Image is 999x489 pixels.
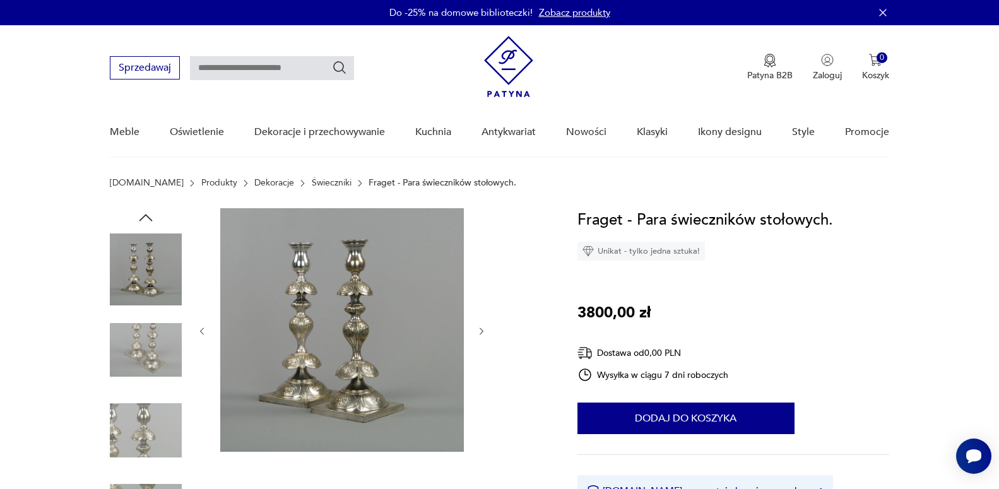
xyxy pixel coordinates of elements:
button: Patyna B2B [747,54,793,81]
a: Kuchnia [415,108,451,156]
img: Ikona medalu [764,54,776,68]
a: Klasyki [637,108,668,156]
a: Świeczniki [312,178,352,188]
a: Ikona medaluPatyna B2B [747,54,793,81]
a: Oświetlenie [170,108,224,156]
a: [DOMAIN_NAME] [110,178,184,188]
img: Ikona diamentu [582,245,594,257]
a: Sprzedawaj [110,64,180,73]
a: Meble [110,108,139,156]
img: Zdjęcie produktu Fraget - Para świeczników stołowych. [110,394,182,466]
p: Do -25% na domowe biblioteczki! [389,6,533,19]
iframe: Smartsupp widget button [956,439,991,474]
p: Patyna B2B [747,69,793,81]
a: Style [792,108,815,156]
a: Nowości [566,108,606,156]
img: Ikona koszyka [869,54,882,66]
a: Promocje [845,108,889,156]
p: 3800,00 zł [577,301,651,325]
a: Zobacz produkty [539,6,610,19]
img: Zdjęcie produktu Fraget - Para świeczników stołowych. [220,208,464,452]
button: Dodaj do koszyka [577,403,795,434]
img: Patyna - sklep z meblami i dekoracjami vintage [484,36,533,97]
button: Zaloguj [813,54,842,81]
p: Zaloguj [813,69,842,81]
img: Ikonka użytkownika [821,54,834,66]
a: Dekoracje i przechowywanie [254,108,385,156]
p: Koszyk [862,69,889,81]
img: Zdjęcie produktu Fraget - Para świeczników stołowych. [110,233,182,305]
div: Wysyłka w ciągu 7 dni roboczych [577,367,729,382]
p: Fraget - Para świeczników stołowych. [369,178,516,188]
button: 0Koszyk [862,54,889,81]
div: Dostawa od 0,00 PLN [577,345,729,361]
button: Szukaj [332,60,347,75]
a: Ikony designu [698,108,762,156]
div: 0 [877,52,887,63]
h1: Fraget - Para świeczników stołowych. [577,208,833,232]
a: Dekoracje [254,178,294,188]
button: Sprzedawaj [110,56,180,80]
img: Ikona dostawy [577,345,593,361]
a: Antykwariat [482,108,536,156]
div: Unikat - tylko jedna sztuka! [577,242,705,261]
img: Zdjęcie produktu Fraget - Para świeczników stołowych. [110,314,182,386]
a: Produkty [201,178,237,188]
